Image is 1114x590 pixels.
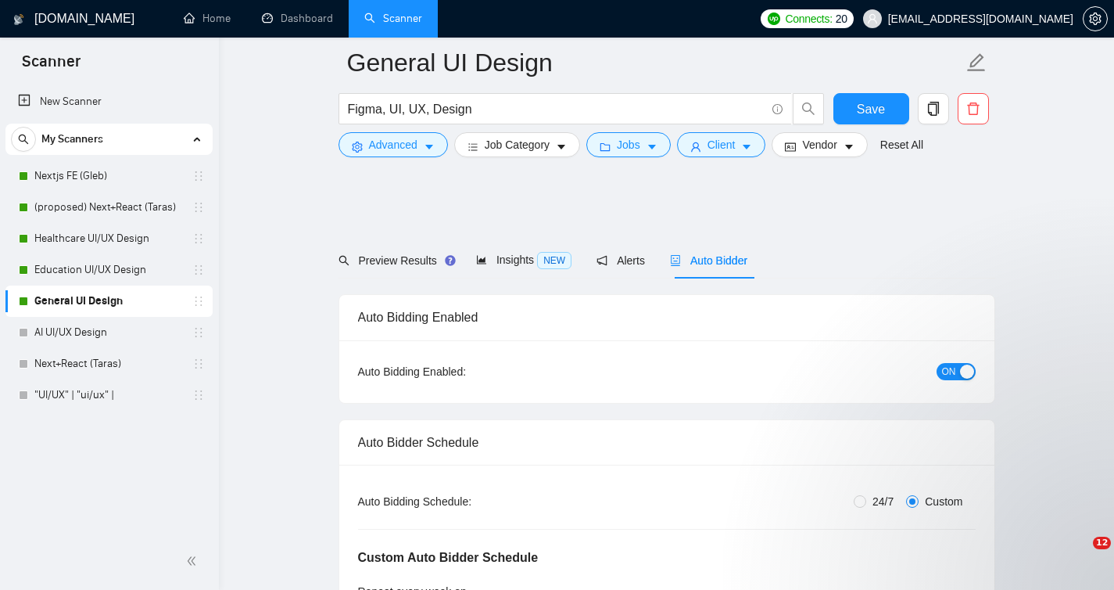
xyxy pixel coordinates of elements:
a: General UI Design [34,286,183,317]
button: settingAdvancedcaret-down [338,132,448,157]
button: delete [958,93,989,124]
span: holder [192,295,205,308]
span: holder [192,232,205,245]
img: logo [13,7,24,32]
span: 12 [1093,537,1111,549]
span: NEW [537,252,571,269]
span: holder [192,326,205,339]
span: holder [192,389,205,401]
a: Reset All [880,136,923,153]
button: search [11,127,36,152]
span: Auto Bidder [670,254,747,267]
button: copy [918,93,949,124]
div: Auto Bidder Schedule [358,420,976,465]
span: Alerts [596,254,645,267]
input: Scanner name... [347,43,963,82]
span: bars [467,141,478,153]
li: My Scanners [5,124,213,411]
span: Jobs [617,136,640,153]
button: userClientcaret-down [677,132,766,157]
button: barsJob Categorycaret-down [454,132,580,157]
li: New Scanner [5,86,213,117]
span: Save [857,99,885,119]
span: caret-down [647,141,657,153]
input: Search Freelance Jobs... [348,99,765,119]
a: Next+React (Taras) [34,348,183,380]
a: Education UI/UX Design [34,254,183,286]
span: setting [1084,13,1107,25]
span: Vendor [802,136,836,153]
span: notification [596,255,607,266]
span: search [12,134,35,145]
span: holder [192,170,205,182]
img: upwork-logo.png [768,13,780,25]
div: Auto Bidding Enabled: [358,363,564,380]
span: Job Category [485,136,550,153]
span: caret-down [424,141,435,153]
span: search [338,255,349,266]
span: idcard [785,141,796,153]
button: folderJobscaret-down [586,132,671,157]
span: info-circle [772,104,783,114]
span: Connects: [785,10,832,27]
span: edit [966,52,987,73]
button: idcardVendorcaret-down [772,132,867,157]
span: Scanner [9,50,93,83]
span: area-chart [476,254,487,265]
a: Nextjs FE (Gleb) [34,160,183,192]
a: Healthcare UI/UX Design [34,223,183,254]
h5: Custom Auto Bidder Schedule [358,549,539,567]
span: ON [942,363,956,380]
span: caret-down [741,141,752,153]
a: searchScanner [364,12,422,25]
span: user [690,141,701,153]
span: holder [192,358,205,370]
span: Client [707,136,736,153]
span: search [793,102,823,116]
span: Insights [476,254,571,266]
span: My Scanners [41,124,103,155]
button: search [793,93,824,124]
div: Auto Bidding Enabled [358,295,976,340]
a: (proposed) Next+React (Taras) [34,192,183,223]
span: folder [600,141,611,153]
div: Tooltip anchor [443,254,457,268]
span: setting [352,141,363,153]
span: robot [670,255,681,266]
div: Auto Bidding Schedule: [358,493,564,510]
a: homeHome [184,12,231,25]
button: setting [1083,6,1108,31]
span: copy [919,102,948,116]
a: "UI/UX" | "ui/ux" | [34,380,183,411]
a: dashboardDashboard [262,12,333,25]
span: caret-down [556,141,567,153]
span: Advanced [369,136,417,153]
span: holder [192,264,205,276]
span: Preview Results [338,254,451,267]
a: New Scanner [18,86,200,117]
span: delete [958,102,988,116]
iframe: Intercom live chat [1061,537,1098,574]
span: caret-down [844,141,854,153]
span: holder [192,201,205,214]
span: double-left [186,553,202,569]
button: Save [833,93,909,124]
a: setting [1083,13,1108,25]
a: AI UI/UX Design [34,317,183,348]
span: 20 [836,10,847,27]
span: user [867,13,878,24]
